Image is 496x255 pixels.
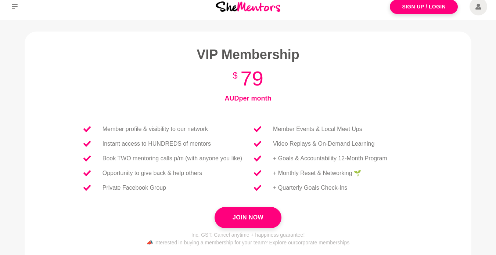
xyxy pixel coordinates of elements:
button: Join Now [215,207,281,228]
p: Book TWO mentoring calls p/m (with anyone you like) [103,154,242,163]
p: Member profile & visibility to our network [103,125,208,134]
p: Private Facebook Group [103,183,166,192]
p: Video Replays & On-Demand Learning [273,139,374,148]
h2: VIP Membership [72,46,424,63]
p: Member Events & Local Meet Ups [273,125,362,134]
img: She Mentors Logo [216,1,280,11]
p: 📣 Interested in buying a membership for your team? Explore our [72,239,424,247]
p: + Quarterly Goals Check-Ins [273,183,347,192]
h4: AUD per month [72,94,424,103]
p: Instant access to HUNDREDS of mentors [103,139,211,148]
p: + Goals & Accountability 12-Month Program [273,154,387,163]
a: corporate memberships [295,240,349,245]
p: Opportunity to give back & help others [103,169,202,178]
h3: 79 [72,66,424,91]
p: Inc. GST. Cancel anytime + happiness guarantee! [72,231,424,239]
p: + Monthly Reset & Networking 🌱 [273,169,361,178]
